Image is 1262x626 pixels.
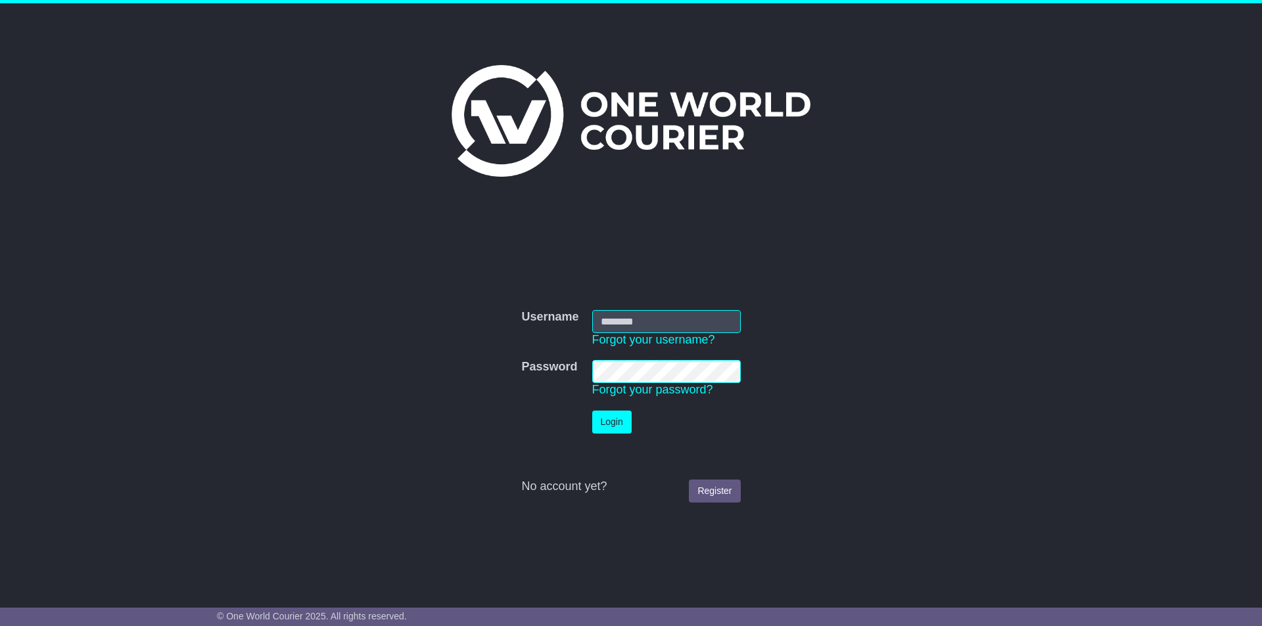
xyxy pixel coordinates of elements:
button: Login [592,411,632,434]
a: Register [689,480,740,503]
img: One World [452,65,810,177]
label: Username [521,310,578,324]
div: No account yet? [521,480,740,494]
label: Password [521,360,577,374]
a: Forgot your username? [592,333,715,346]
a: Forgot your password? [592,383,713,396]
span: © One World Courier 2025. All rights reserved. [217,611,407,621]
